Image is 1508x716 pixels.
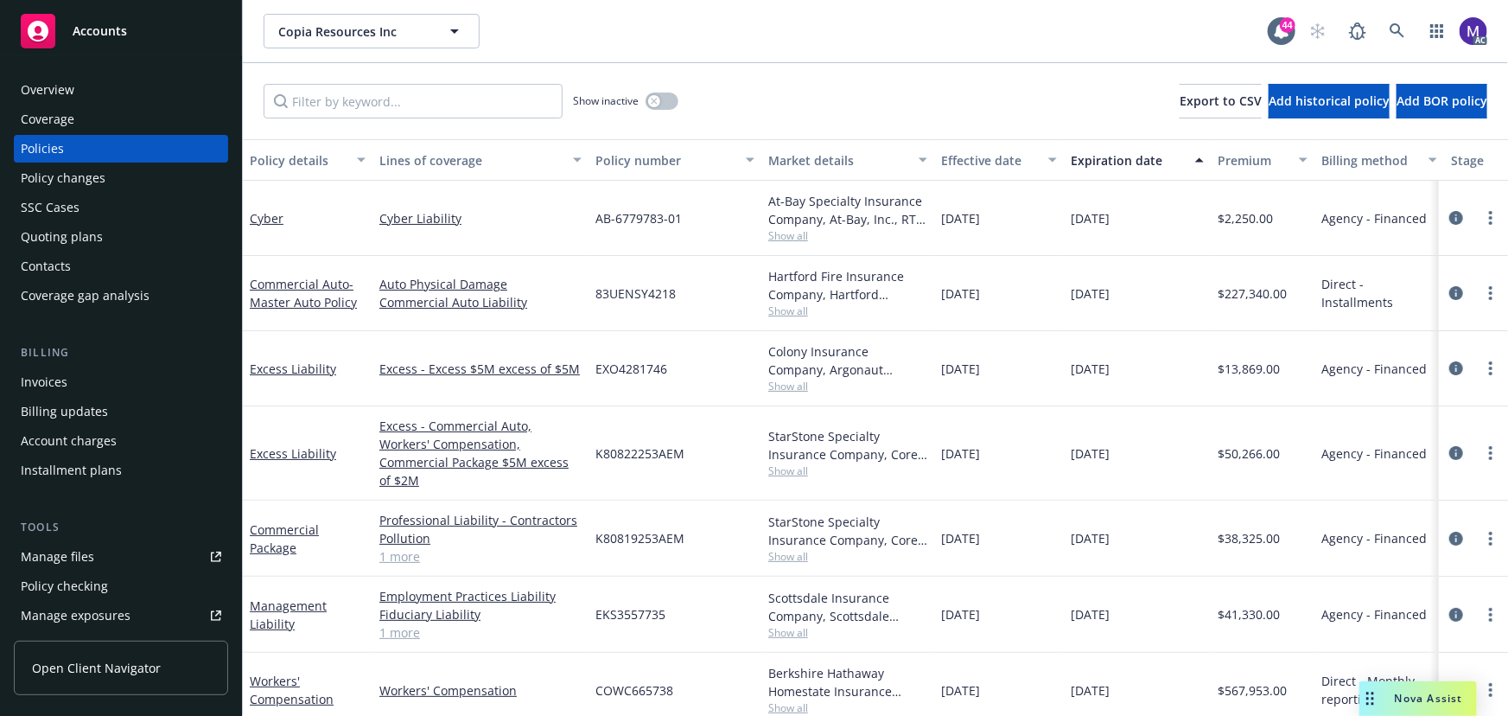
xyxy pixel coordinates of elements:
[1480,604,1501,625] a: more
[250,151,347,169] div: Policy details
[250,521,319,556] a: Commercial Package
[379,587,582,605] a: Employment Practices Liability
[14,7,228,55] a: Accounts
[250,210,283,227] a: Cyber
[14,602,228,630] a: Manage exposures
[14,543,228,571] a: Manage files
[1218,444,1280,463] span: $50,266.00
[1380,14,1415,48] a: Search
[1480,358,1501,379] a: more
[372,139,589,181] button: Lines of coverage
[573,93,639,108] span: Show inactive
[941,151,1038,169] div: Effective date
[21,253,71,280] div: Contacts
[1480,208,1501,228] a: more
[1071,360,1110,378] span: [DATE]
[1446,208,1467,228] a: circleInformation
[250,276,357,310] a: Commercial Auto
[14,164,228,192] a: Policy changes
[1301,14,1335,48] a: Start snowing
[1340,14,1375,48] a: Report a Bug
[1071,681,1110,700] span: [DATE]
[14,344,228,361] div: Billing
[1064,139,1211,181] button: Expiration date
[768,379,927,393] span: Show all
[1321,605,1427,623] span: Agency - Financed
[1359,681,1477,716] button: Nova Assist
[595,605,665,623] span: EKS3557735
[14,135,228,163] a: Policies
[14,519,228,536] div: Tools
[1218,209,1273,227] span: $2,250.00
[250,445,336,462] a: Excess Liability
[21,457,122,484] div: Installment plans
[1446,528,1467,549] a: circleInformation
[595,444,684,463] span: K80822253AEM
[14,194,228,221] a: SSC Cases
[1218,529,1280,547] span: $38,325.00
[768,267,927,304] div: Hartford Fire Insurance Company, Hartford Insurance Group, Amwins
[21,164,105,192] div: Policy changes
[1446,443,1467,463] a: circleInformation
[14,223,228,251] a: Quoting plans
[379,417,582,489] a: Excess - Commercial Auto, Workers' Compensation, Commercial Package $5M excess of $2M
[1460,17,1487,45] img: photo
[1321,444,1427,463] span: Agency - Financed
[1321,209,1427,227] span: Agency - Financed
[1071,284,1110,303] span: [DATE]
[1446,283,1467,304] a: circleInformation
[1180,84,1262,118] button: Export to CSV
[1446,680,1467,700] a: circleInformation
[768,549,927,564] span: Show all
[941,284,980,303] span: [DATE]
[595,284,676,303] span: 83UENSY4218
[1180,93,1262,109] span: Export to CSV
[1071,151,1185,169] div: Expiration date
[1071,605,1110,623] span: [DATE]
[1446,358,1467,379] a: circleInformation
[1480,443,1501,463] a: more
[1071,444,1110,463] span: [DATE]
[14,105,228,133] a: Coverage
[595,151,735,169] div: Policy number
[379,151,563,169] div: Lines of coverage
[379,623,582,642] a: 1 more
[768,664,927,700] div: Berkshire Hathaway Homestate Insurance Company, Berkshire Hathaway Homestate Companies (BHHC)
[1269,93,1390,109] span: Add historical policy
[379,681,582,700] a: Workers' Compensation
[379,209,582,227] a: Cyber Liability
[21,602,130,630] div: Manage exposures
[21,282,150,310] div: Coverage gap analysis
[941,209,980,227] span: [DATE]
[1480,528,1501,549] a: more
[1397,84,1487,118] button: Add BOR policy
[379,293,582,311] a: Commercial Auto Liability
[32,659,161,677] span: Open Client Navigator
[1395,691,1463,706] span: Nova Assist
[1480,283,1501,304] a: more
[14,572,228,600] a: Policy checking
[768,513,927,549] div: StarStone Specialty Insurance Company, Core Specialty, CRC Group
[941,605,980,623] span: [DATE]
[1218,360,1280,378] span: $13,869.00
[768,151,908,169] div: Market details
[595,360,667,378] span: EXO4281746
[14,457,228,484] a: Installment plans
[1071,209,1110,227] span: [DATE]
[1280,17,1295,33] div: 44
[941,529,980,547] span: [DATE]
[14,76,228,104] a: Overview
[1321,529,1427,547] span: Agency - Financed
[379,275,582,293] a: Auto Physical Damage
[21,105,74,133] div: Coverage
[1420,14,1454,48] a: Switch app
[589,139,761,181] button: Policy number
[379,529,582,547] a: Pollution
[768,192,927,228] div: At-Bay Specialty Insurance Company, At-Bay, Inc., RT Specialty Insurance Services, LLC (RSG Speci...
[1321,672,1437,708] span: Direct - Monthly reporting
[768,700,927,715] span: Show all
[21,76,74,104] div: Overview
[21,194,80,221] div: SSC Cases
[1218,151,1288,169] div: Premium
